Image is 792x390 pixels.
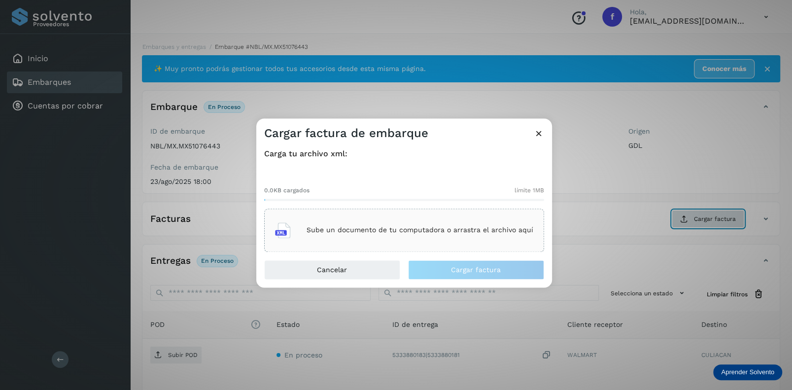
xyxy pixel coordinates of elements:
h3: Cargar factura de embarque [264,126,428,141]
span: Cancelar [317,266,347,273]
button: Cargar factura [408,260,544,280]
h4: Carga tu archivo xml: [264,149,544,158]
div: Aprender Solvento [713,364,782,380]
span: Cargar factura [451,266,501,273]
button: Cancelar [264,260,400,280]
span: 0.0KB cargados [264,186,310,195]
p: Aprender Solvento [721,368,774,376]
span: límite 1MB [515,186,544,195]
p: Sube un documento de tu computadora o arrastra el archivo aquí [307,226,533,235]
